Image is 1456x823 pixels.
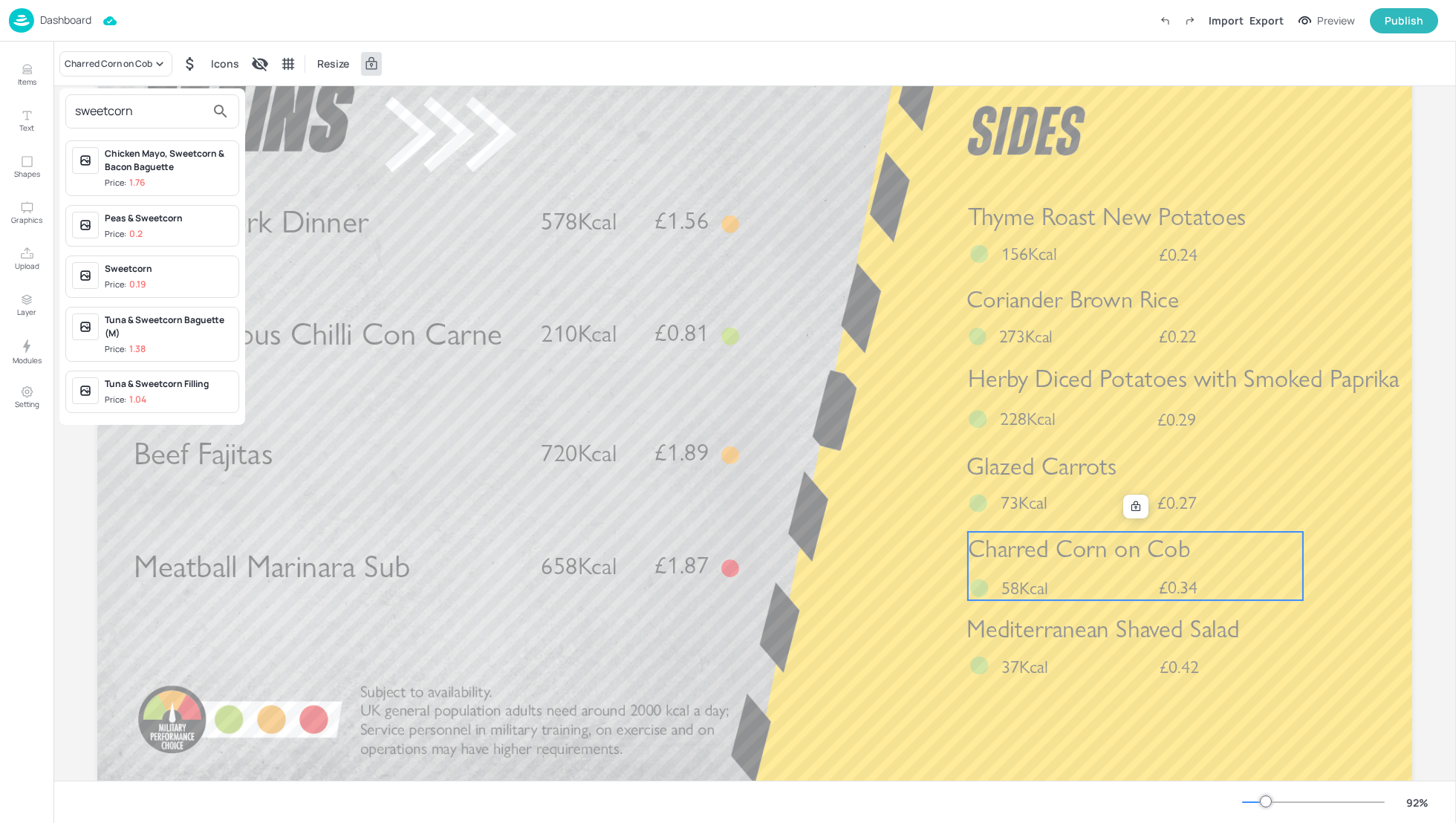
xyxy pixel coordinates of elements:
div: Tuna & Sweetcorn Baguette (M) [105,313,233,340]
p: 0.19 [129,279,146,290]
p: 0.2 [129,229,143,239]
div: Price: [105,177,145,189]
div: Price: [105,394,146,406]
div: Peas & Sweetcorn [105,212,233,225]
div: Chicken Mayo, Sweetcorn & Bacon Baguette [105,147,233,174]
div: Tuna & Sweetcorn Filling [105,377,233,391]
div: Sweetcorn [105,262,233,276]
div: Price: [105,343,146,356]
p: 1.76 [129,178,145,188]
div: Price: [105,228,143,241]
div: Price: [105,279,146,291]
button: search [206,97,235,126]
p: 1.38 [129,344,146,354]
input: Search Item [75,100,206,123]
p: 1.04 [129,394,146,405]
